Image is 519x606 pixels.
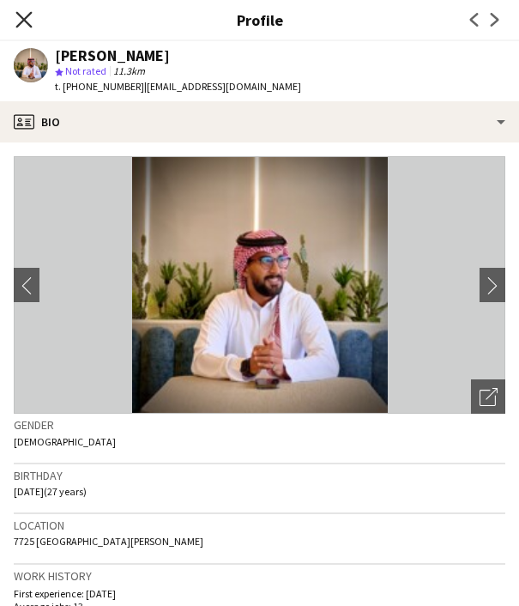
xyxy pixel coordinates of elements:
[14,535,203,548] span: 7725 [GEOGRAPHIC_DATA][PERSON_NAME]
[14,468,505,483] h3: Birthday
[55,48,170,64] div: [PERSON_NAME]
[110,64,148,77] span: 11.3km
[14,518,505,533] h3: Location
[65,64,106,77] span: Not rated
[14,435,116,448] span: [DEMOGRAPHIC_DATA]
[471,379,505,414] div: Open photos pop-in
[14,568,505,584] h3: Work history
[14,587,505,600] p: First experience: [DATE]
[14,417,505,433] h3: Gender
[14,485,87,498] span: [DATE] (27 years)
[55,80,144,93] span: t. [PHONE_NUMBER]
[144,80,301,93] span: | [EMAIL_ADDRESS][DOMAIN_NAME]
[14,156,505,414] img: Crew avatar or photo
